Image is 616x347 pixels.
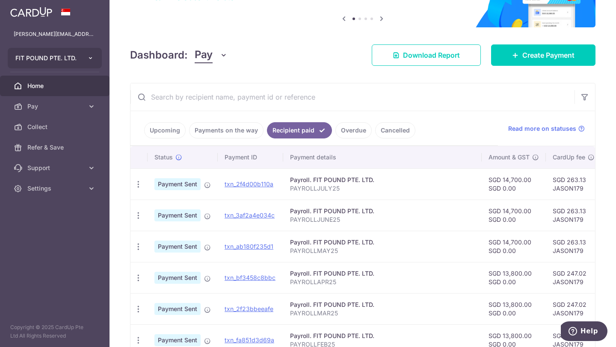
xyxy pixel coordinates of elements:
[546,231,605,262] td: SGD 263.13 JASON179
[290,247,475,255] p: PAYROLLMAY25
[225,212,275,219] a: txn_3af2a4e034c
[482,200,546,231] td: SGD 14,700.00 SGD 0.00
[290,215,475,224] p: PAYROLLJUNE25
[27,82,84,90] span: Home
[482,293,546,324] td: SGD 13,800.00 SGD 0.00
[218,146,283,168] th: Payment ID
[154,209,201,221] span: Payment Sent
[27,164,84,172] span: Support
[290,184,475,193] p: PAYROLLJULY25
[154,178,201,190] span: Payment Sent
[335,122,372,138] a: Overdue
[508,124,576,133] span: Read more on statuses
[195,47,228,63] button: Pay
[195,47,213,63] span: Pay
[546,200,605,231] td: SGD 263.13 JASON179
[225,243,273,250] a: txn_ab180f235d1
[154,241,201,253] span: Payment Sent
[130,83,575,111] input: Search by recipient name, payment id or reference
[27,102,84,111] span: Pay
[14,30,96,38] p: [PERSON_NAME][EMAIL_ADDRESS][DOMAIN_NAME]
[15,54,79,62] span: FIT POUND PTE. LTD.
[561,321,607,343] iframe: Opens a widget where you can find more information
[27,143,84,152] span: Refer & Save
[154,272,201,284] span: Payment Sent
[489,153,530,162] span: Amount & GST
[225,336,274,344] a: txn_fa851d3d69a
[290,278,475,286] p: PAYROLLAPR25
[290,238,475,247] div: Payroll. FIT POUND PTE. LTD.
[225,180,273,188] a: txn_2f4d00b110a
[290,332,475,340] div: Payroll. FIT POUND PTE. LTD.
[154,153,173,162] span: Status
[403,50,460,60] span: Download Report
[290,207,475,215] div: Payroll. FIT POUND PTE. LTD.
[154,303,201,315] span: Payment Sent
[372,44,481,66] a: Download Report
[290,309,475,318] p: PAYROLLMAR25
[154,334,201,346] span: Payment Sent
[553,153,585,162] span: CardUp fee
[546,262,605,293] td: SGD 247.02 JASON179
[290,300,475,309] div: Payroll. FIT POUND PTE. LTD.
[267,122,332,138] a: Recipient paid
[482,262,546,293] td: SGD 13,800.00 SGD 0.00
[8,48,102,68] button: FIT POUND PTE. LTD.
[283,146,482,168] th: Payment details
[546,168,605,200] td: SGD 263.13 JASON179
[546,293,605,324] td: SGD 247.02 JASON179
[482,168,546,200] td: SGD 14,700.00 SGD 0.00
[491,44,595,66] a: Create Payment
[482,231,546,262] td: SGD 14,700.00 SGD 0.00
[27,123,84,131] span: Collect
[375,122,415,138] a: Cancelled
[225,274,275,281] a: txn_bf3458c8bbc
[225,305,273,312] a: txn_2f23bbeeafe
[508,124,585,133] a: Read more on statuses
[10,7,52,17] img: CardUp
[27,184,84,193] span: Settings
[144,122,186,138] a: Upcoming
[130,47,188,63] h4: Dashboard:
[290,176,475,184] div: Payroll. FIT POUND PTE. LTD.
[522,50,575,60] span: Create Payment
[290,269,475,278] div: Payroll. FIT POUND PTE. LTD.
[189,122,264,138] a: Payments on the way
